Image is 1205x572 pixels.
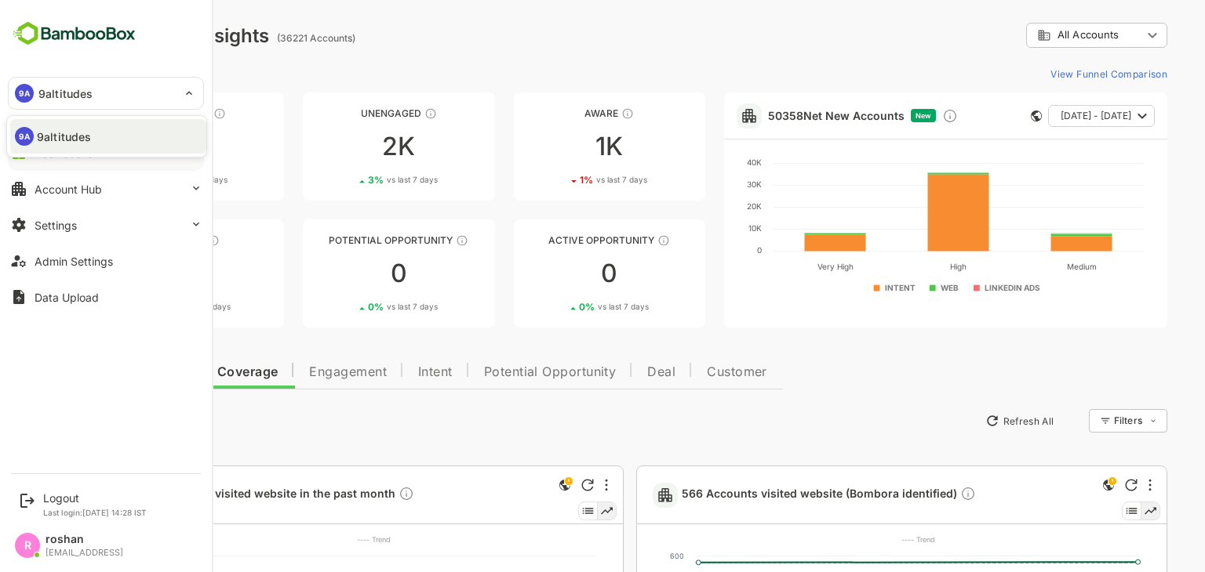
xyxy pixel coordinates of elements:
a: AwareThese accounts have just entered the buying cycle and need further nurturing1K1%vs last 7 days [459,92,650,201]
div: Active Opportunity [459,234,650,246]
a: UnengagedThese accounts have not shown enough engagement and need nurturing2K3%vs last 7 days [248,92,439,201]
div: Description not present [344,486,359,504]
text: 200 [71,552,85,560]
div: Aware [459,107,650,119]
span: vs last 7 days [125,301,176,313]
div: Filters [1058,407,1112,435]
span: Customer [652,366,712,378]
span: Data Quality and Coverage [53,366,223,378]
a: 566 Accounts visited website (Bombora identified)Description not present [627,486,927,504]
div: 0 % [524,301,594,313]
div: 3 % [313,174,383,186]
a: UnreachedThese accounts have not been engaged with for a defined time period33K0%vs last 7 days [38,92,229,201]
div: 0 % [103,174,173,186]
div: All Accounts [982,28,1087,42]
text: 30K [692,179,707,189]
span: vs last 7 days [543,301,594,313]
span: 158 Accounts visited website in the past month [83,486,359,504]
div: Dashboard Insights [38,24,214,47]
span: [DATE] - [DATE] [1006,106,1076,126]
a: Active OpportunityThese accounts have open opportunities which might be at any of the Sales Stage... [459,219,650,328]
div: This card does not support filter and segments [976,110,987,121]
span: Potential Opportunity [429,366,562,378]
div: Refresh [526,479,539,491]
text: ---- Trend [302,535,336,544]
span: All Accounts [1003,29,1064,41]
div: 1K [459,134,650,159]
text: 600 [615,552,629,560]
div: These accounts have just entered the buying cycle and need further nurturing [566,107,579,120]
div: These accounts have not shown enough engagement and need nurturing [370,107,382,120]
text: 0 [702,245,707,255]
text: ---- Trend [846,535,880,544]
div: 20 [38,261,229,286]
text: Very High [762,262,798,272]
div: Discover new ICP-fit accounts showing engagement — via intent surges, anonymous website visits, L... [887,108,903,124]
div: 33K [38,134,229,159]
div: 0 [459,261,650,286]
a: EngagedThese accounts are warm, further nurturing would qualify them to MQAs2020%vs last 7 days [38,219,229,328]
div: Description not present [905,486,921,504]
div: More [550,479,553,491]
div: 2K [248,134,439,159]
button: Refresh All [923,408,1006,433]
div: These accounts are MQAs and can be passed on to Inside Sales [401,234,413,247]
div: These accounts have open opportunities which might be at any of the Sales Stages [602,234,615,247]
p: 9altitudes [37,129,91,145]
div: Unreached [38,107,229,119]
text: 40K [692,157,707,167]
a: Potential OpportunityThese accounts are MQAs and can be passed on to Inside Sales00%vs last 7 days [248,219,439,328]
div: More [1094,479,1097,491]
div: These accounts are warm, further nurturing would qualify them to MQAs [152,234,165,247]
div: This is a global insight. Segment selection is not applicable for this view [1044,476,1063,497]
div: Unengaged [248,107,439,119]
div: 1 % [525,174,592,186]
div: Engaged [38,234,229,246]
span: 566 Accounts visited website (Bombora identified) [627,486,921,504]
span: vs last 7 days [122,174,173,186]
text: High [895,262,912,272]
div: 0 % [313,301,383,313]
span: vs last 7 days [332,174,383,186]
div: Filters [1059,415,1087,426]
div: All Accounts [971,20,1112,51]
button: [DATE] - [DATE] [993,105,1100,127]
text: Medium [1011,262,1041,271]
a: 158 Accounts visited website in the past monthDescription not present [83,486,366,504]
div: Potential Opportunity [248,234,439,246]
ag: (36221 Accounts) [222,32,305,44]
span: vs last 7 days [332,301,383,313]
div: Refresh [1070,479,1083,491]
div: These accounts have not been engaged with for a defined time period [158,107,171,120]
div: 0 [248,261,439,286]
span: New [861,111,876,120]
text: 20K [692,201,707,211]
button: New Insights [38,407,152,435]
div: 20 % [100,301,176,313]
span: Deal [592,366,621,378]
span: vs last 7 days [541,174,592,186]
div: 9A [15,127,34,146]
a: 50358Net New Accounts [713,109,850,122]
text: 10K [694,223,707,233]
div: This is a global insight. Segment selection is not applicable for this view [501,476,519,497]
span: Intent [363,366,398,378]
button: View Funnel Comparison [989,61,1112,86]
span: Engagement [254,366,332,378]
